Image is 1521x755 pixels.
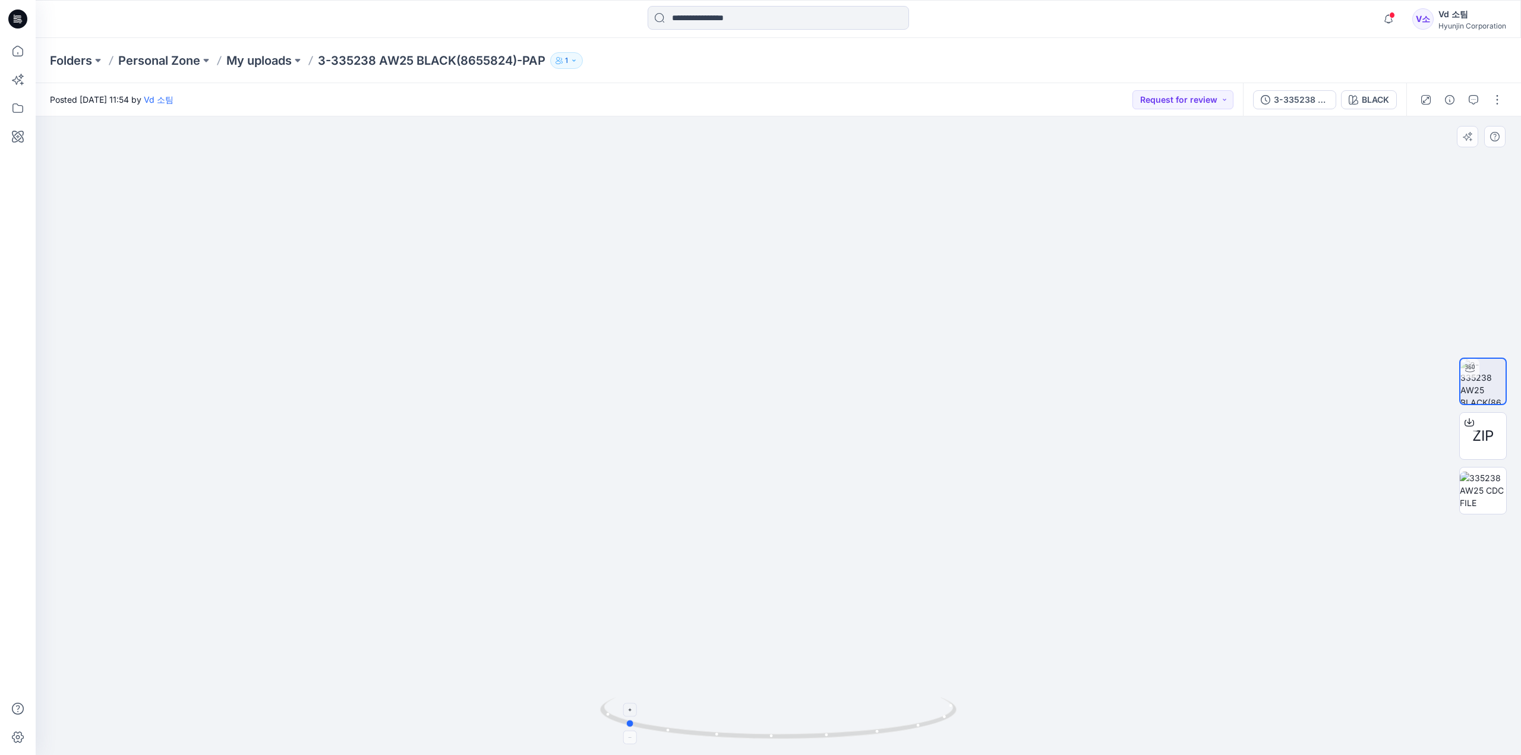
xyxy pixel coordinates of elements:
[1440,90,1459,109] button: Details
[118,52,200,69] a: Personal Zone
[50,93,173,106] span: Posted [DATE] 11:54 by
[1362,93,1389,106] div: BLACK
[1460,359,1506,404] img: 3-335238 AW25 BLACK(8655824)-PAP
[1253,90,1336,109] button: 3-335238 AW25 BLACK(8655824)-PAP
[1472,425,1494,447] span: ZIP
[550,52,583,69] button: 1
[1412,8,1434,30] div: V소
[1438,21,1506,30] div: Hyunjin Corporation
[144,94,173,105] a: Vd 소팀
[226,52,292,69] a: My uploads
[565,54,568,67] p: 1
[318,52,545,69] p: 3-335238 AW25 BLACK(8655824)-PAP
[50,52,92,69] a: Folders
[1460,472,1506,509] img: 335238 AW25 CDC FILE
[1274,93,1328,106] div: 3-335238 AW25 BLACK(8655824)-PAP
[1438,7,1506,21] div: Vd 소팀
[1341,90,1397,109] button: BLACK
